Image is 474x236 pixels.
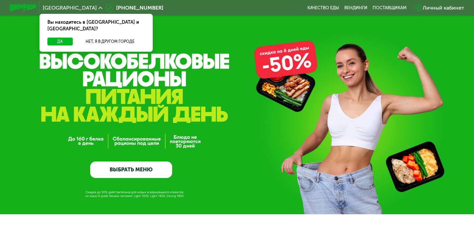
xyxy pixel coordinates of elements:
div: Личный кабинет [423,4,464,12]
button: Нет, я в другом городе [75,38,145,45]
div: поставщикам [373,5,407,11]
a: ВЫБРАТЬ МЕНЮ [90,162,172,178]
span: [GEOGRAPHIC_DATA] [43,5,97,11]
button: Да [47,38,73,45]
a: [PHONE_NUMBER] [106,4,163,12]
a: Вендинги [344,5,367,11]
div: Вы находитесь в [GEOGRAPHIC_DATA] и [GEOGRAPHIC_DATA]? [39,14,153,38]
a: Качество еды [307,5,339,11]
